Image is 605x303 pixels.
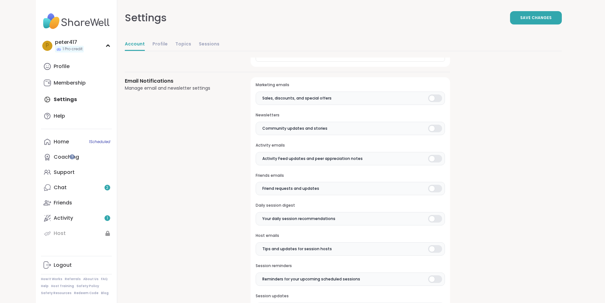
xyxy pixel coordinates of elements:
span: 2 [106,185,108,190]
span: Save Changes [520,15,552,21]
h3: Friends emails [256,173,445,178]
span: Activity Feed updates and peer appreciation notes [262,156,363,162]
a: About Us [83,277,98,281]
div: Friends [54,199,72,206]
span: Your daily session recommendations [262,216,335,222]
a: FAQ [101,277,108,281]
h3: Daily session digest [256,203,445,208]
h3: Session reminders [256,263,445,269]
span: Tips and updates for session hosts [262,246,332,252]
div: Support [54,169,75,176]
a: Redeem Code [74,291,98,295]
button: Save Changes [510,11,562,24]
a: Help [41,284,49,288]
h3: Activity emails [256,143,445,148]
h3: Newsletters [256,113,445,118]
h3: Marketing emails [256,82,445,88]
a: Referrals [65,277,81,281]
span: 1 Scheduled [89,139,110,144]
div: Coaching [54,154,79,161]
a: Activity1 [41,210,112,226]
span: p [46,42,49,50]
div: Logout [54,262,72,269]
a: Profile [152,38,168,51]
a: Account [125,38,145,51]
span: Friend requests and updates [262,186,319,191]
a: Membership [41,75,112,91]
a: Chat2 [41,180,112,195]
a: Safety Resources [41,291,71,295]
a: Logout [41,258,112,273]
div: Chat [54,184,67,191]
a: How It Works [41,277,62,281]
iframe: Spotlight [70,154,75,159]
a: Blog [101,291,109,295]
span: Reminders for your upcoming scheduled sessions [262,276,360,282]
span: Sales, discounts, and special offers [262,95,332,101]
h3: Session updates [256,293,445,299]
a: Help [41,108,112,124]
div: Profile [54,63,70,70]
div: Help [54,113,65,120]
a: Coaching [41,149,112,165]
span: 1 Pro credit [63,46,83,52]
h3: Host emails [256,233,445,238]
a: Support [41,165,112,180]
a: Host Training [51,284,74,288]
div: Membership [54,79,86,86]
a: Profile [41,59,112,74]
div: peter417 [55,39,84,46]
div: Host [54,230,66,237]
a: Safety Policy [77,284,99,288]
a: Host [41,226,112,241]
div: Activity [54,215,73,222]
a: Sessions [199,38,219,51]
a: Friends [41,195,112,210]
div: Settings [125,10,167,25]
h3: Email Notifications [125,77,236,85]
a: Home1Scheduled [41,134,112,149]
div: Home [54,138,69,145]
a: Topics [175,38,191,51]
span: 1 [107,216,108,221]
span: Community updates and stories [262,126,327,131]
div: Manage email and newsletter settings [125,85,236,92]
img: ShareWell Nav Logo [41,10,112,32]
